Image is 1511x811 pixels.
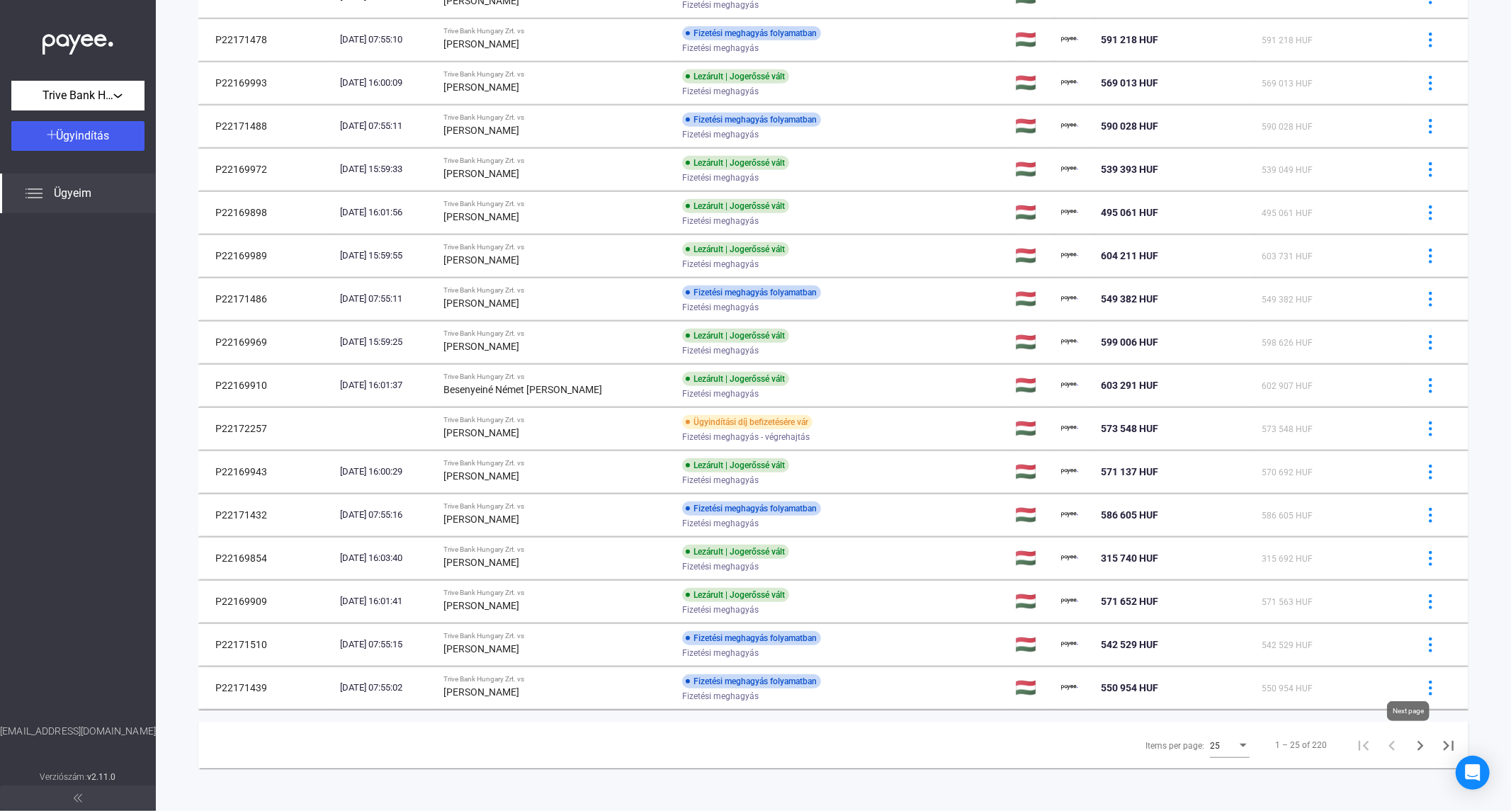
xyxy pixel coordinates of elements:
[1061,247,1078,264] img: payee-logo
[1423,335,1438,350] img: more-blue
[1262,251,1313,261] span: 603 731 HUF
[1262,79,1313,89] span: 569 013 HUF
[682,113,821,127] div: Fizetési meghagyás folyamatban
[1423,551,1438,566] img: more-blue
[682,501,821,516] div: Fizetési meghagyás folyamatban
[1101,423,1158,434] span: 573 548 HUF
[682,212,759,229] span: Fizetési meghagyás
[443,459,671,467] div: Trive Bank Hungary Zrt. vs
[1262,295,1313,305] span: 549 382 HUF
[443,502,671,511] div: Trive Bank Hungary Zrt. vs
[682,631,821,645] div: Fizetési meghagyás folyamatban
[682,69,789,84] div: Lezárult | Jogerőssé vált
[443,600,519,611] strong: [PERSON_NAME]
[1101,596,1158,607] span: 571 652 HUF
[340,594,432,608] div: [DATE] 16:01:41
[682,242,789,256] div: Lezárult | Jogerőssé vált
[682,83,759,100] span: Fizetési meghagyás
[443,643,519,654] strong: [PERSON_NAME]
[340,119,432,133] div: [DATE] 07:55:11
[443,113,671,122] div: Trive Bank Hungary Zrt. vs
[340,292,432,306] div: [DATE] 07:55:11
[1101,552,1158,564] span: 315 740 HUF
[1415,630,1445,659] button: more-blue
[340,637,432,652] div: [DATE] 07:55:15
[443,557,519,568] strong: [PERSON_NAME]
[1009,580,1056,623] td: 🇭🇺
[1009,148,1056,191] td: 🇭🇺
[682,299,759,316] span: Fizetési meghagyás
[1415,198,1445,227] button: more-blue
[1101,164,1158,175] span: 539 393 HUF
[1061,377,1078,394] img: payee-logo
[340,551,432,565] div: [DATE] 16:03:40
[443,384,602,395] strong: Besenyeiné Német [PERSON_NAME]
[443,157,671,165] div: Trive Bank Hungary Zrt. vs
[57,129,110,142] span: Ügyindítás
[340,465,432,479] div: [DATE] 16:00:29
[682,40,759,57] span: Fizetési meghagyás
[443,373,671,381] div: Trive Bank Hungary Zrt. vs
[1009,278,1056,320] td: 🇭🇺
[1061,506,1078,523] img: payee-logo
[1378,731,1406,759] button: Previous page
[1101,120,1158,132] span: 590 028 HUF
[11,81,145,110] button: Trive Bank Hungary Zrt.
[1415,327,1445,357] button: more-blue
[1061,679,1078,696] img: payee-logo
[43,26,113,55] img: white-payee-white-dot.svg
[443,341,519,352] strong: [PERSON_NAME]
[340,681,432,695] div: [DATE] 07:55:02
[1423,33,1438,47] img: more-blue
[11,121,145,151] button: Ügyindítás
[1061,290,1078,307] img: payee-logo
[198,364,334,407] td: P22169910
[682,156,789,170] div: Lezárult | Jogerőssé vált
[1009,407,1056,450] td: 🇭🇺
[198,623,334,666] td: P22171510
[682,126,759,143] span: Fizetési meghagyás
[443,416,671,424] div: Trive Bank Hungary Zrt. vs
[443,589,671,597] div: Trive Bank Hungary Zrt. vs
[682,545,789,559] div: Lezárult | Jogerőssé vált
[1061,204,1078,221] img: payee-logo
[1423,249,1438,263] img: more-blue
[443,427,519,438] strong: [PERSON_NAME]
[1009,364,1056,407] td: 🇭🇺
[1262,424,1313,434] span: 573 548 HUF
[1009,667,1056,709] td: 🇭🇺
[682,256,759,273] span: Fizetési meghagyás
[443,286,671,295] div: Trive Bank Hungary Zrt. vs
[1415,68,1445,98] button: more-blue
[682,601,759,618] span: Fizetési meghagyás
[1101,509,1158,521] span: 586 605 HUF
[1262,122,1313,132] span: 590 028 HUF
[1423,681,1438,696] img: more-blue
[682,588,789,602] div: Lezárult | Jogerőssé vált
[1101,250,1158,261] span: 604 211 HUF
[443,632,671,640] div: Trive Bank Hungary Zrt. vs
[1101,639,1158,650] span: 542 529 HUF
[1415,500,1445,530] button: more-blue
[682,342,759,359] span: Fizetési meghagyás
[340,249,432,263] div: [DATE] 15:59:55
[47,130,57,140] img: plus-white.svg
[26,185,43,202] img: list.svg
[1101,34,1158,45] span: 591 218 HUF
[1009,494,1056,536] td: 🇭🇺
[1423,637,1438,652] img: more-blue
[682,458,789,472] div: Lezárult | Jogerőssé vált
[1406,731,1434,759] button: Next page
[682,285,821,300] div: Fizetési meghagyás folyamatban
[682,645,759,662] span: Fizetési meghagyás
[682,372,789,386] div: Lezárult | Jogerőssé vált
[682,26,821,40] div: Fizetési meghagyás folyamatban
[1262,35,1313,45] span: 591 218 HUF
[1101,682,1158,693] span: 550 954 HUF
[54,185,91,202] span: Ügyeim
[443,686,519,698] strong: [PERSON_NAME]
[1262,338,1313,348] span: 598 626 HUF
[1262,554,1313,564] span: 315 692 HUF
[1009,623,1056,666] td: 🇭🇺
[340,335,432,349] div: [DATE] 15:59:25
